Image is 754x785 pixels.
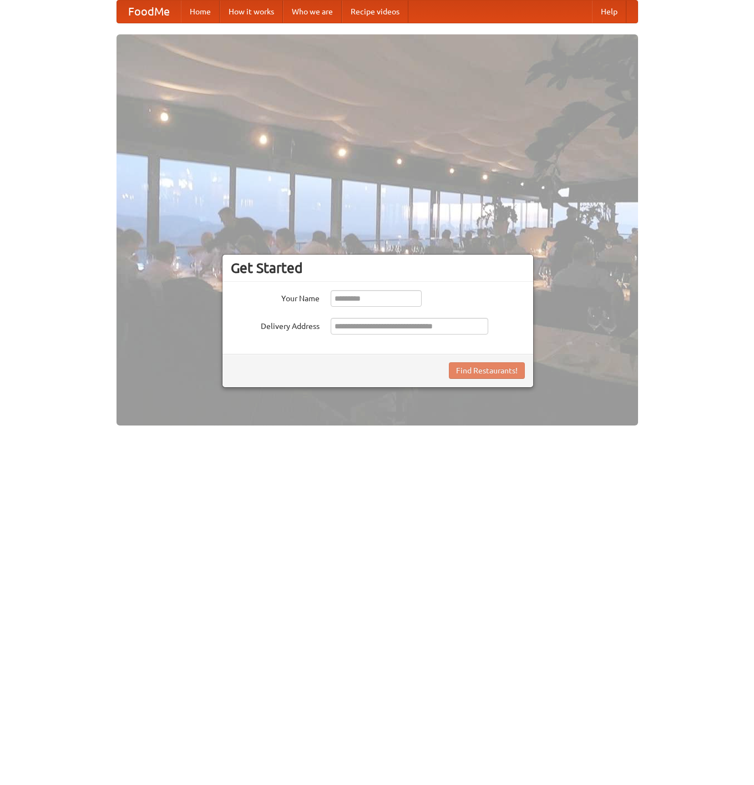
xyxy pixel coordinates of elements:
[342,1,408,23] a: Recipe videos
[449,362,525,379] button: Find Restaurants!
[592,1,626,23] a: Help
[220,1,283,23] a: How it works
[231,290,320,304] label: Your Name
[117,1,181,23] a: FoodMe
[231,318,320,332] label: Delivery Address
[181,1,220,23] a: Home
[283,1,342,23] a: Who we are
[231,260,525,276] h3: Get Started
